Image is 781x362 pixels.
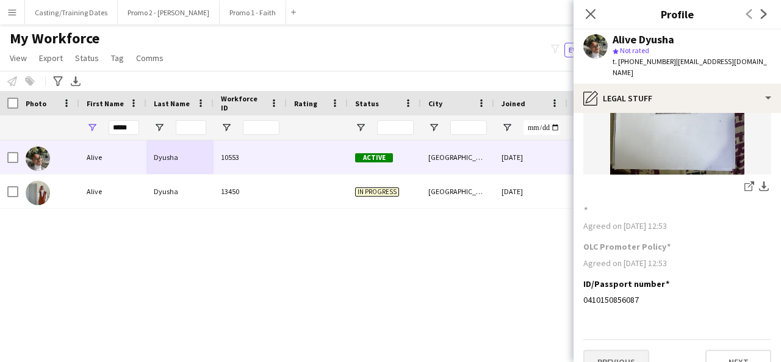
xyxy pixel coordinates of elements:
div: 30 days [567,140,641,174]
button: Promo 1 - Faith [220,1,286,24]
div: 10553 [214,140,287,174]
span: In progress [355,187,399,197]
span: Tag [111,52,124,63]
div: [GEOGRAPHIC_DATA] [421,175,494,208]
h3: ID/Passport number [583,278,669,289]
span: Active [355,153,393,162]
app-action-btn: Advanced filters [51,74,65,89]
span: City [428,99,442,108]
button: Open Filter Menu [355,122,366,133]
button: Open Filter Menu [154,122,165,133]
span: Workforce ID [221,94,265,112]
button: Everyone11,250 [564,43,629,57]
button: Open Filter Menu [428,122,439,133]
input: First Name Filter Input [109,120,139,135]
span: t. [PHONE_NUMBER] [613,57,676,66]
div: Alive Dyusha [613,34,674,45]
h3: Profile [574,6,781,22]
button: Open Filter Menu [221,122,232,133]
div: [DATE] [494,140,567,174]
div: 0410150856087 [583,294,771,305]
span: | [EMAIL_ADDRESS][DOMAIN_NAME] [613,57,767,77]
div: Legal stuff [574,84,781,113]
button: Open Filter Menu [502,122,513,133]
img: Alive Dyusha [26,181,50,205]
div: 13450 [214,175,287,208]
app-action-btn: Export XLSX [68,74,83,89]
input: Status Filter Input [377,120,414,135]
h3: OLC Promoter Policy [583,241,671,252]
input: Last Name Filter Input [176,120,206,135]
div: Agreed on [DATE] 12:53 [583,258,771,269]
div: Agreed on [DATE] 12:53 [583,220,771,231]
div: Dyusha [146,140,214,174]
div: [GEOGRAPHIC_DATA] [421,140,494,174]
input: City Filter Input [450,120,487,135]
a: View [5,50,32,66]
button: Promo 2 - [PERSON_NAME] [118,1,220,24]
span: Photo [26,99,46,108]
button: Open Filter Menu [87,122,98,133]
span: Last Name [154,99,190,108]
a: Tag [106,50,129,66]
span: Export [39,52,63,63]
span: Status [355,99,379,108]
span: Rating [294,99,317,108]
span: Joined [502,99,525,108]
button: Casting/Training Dates [25,1,118,24]
span: View [10,52,27,63]
input: Joined Filter Input [524,120,560,135]
span: Comms [136,52,164,63]
div: Alive [79,140,146,174]
span: My Workforce [10,29,99,48]
a: Status [70,50,104,66]
span: Status [75,52,99,63]
div: [DATE] [494,175,567,208]
div: Alive [79,175,146,208]
a: Export [34,50,68,66]
a: Comms [131,50,168,66]
input: Workforce ID Filter Input [243,120,279,135]
span: First Name [87,99,124,108]
div: Dyusha [146,175,214,208]
span: Not rated [620,46,649,55]
img: Alive Dyusha [26,147,50,171]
